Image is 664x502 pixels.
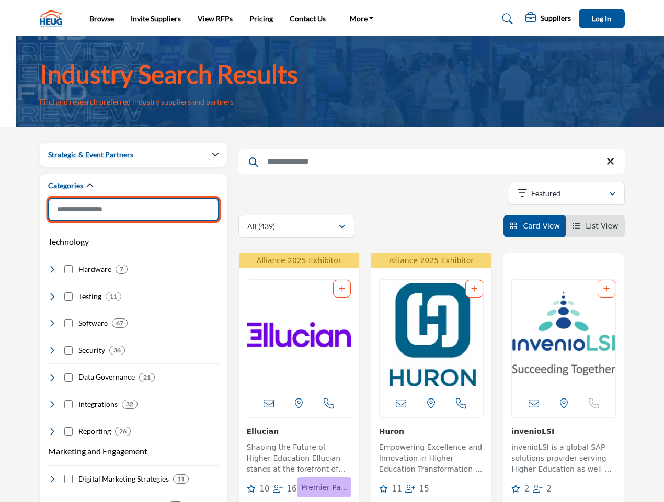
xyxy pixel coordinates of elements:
[523,222,559,230] span: Card View
[380,280,483,390] a: Open Listing in new tab
[511,439,616,477] a: invenioLSI is a global SAP solutions provider serving Higher Education as well as offering specia...
[379,442,484,477] p: Empowering Excellence and Innovation in Higher Education Transformation In the realm of higher ed...
[78,345,105,356] h4: Security: Cutting-edge solutions ensuring the utmost protection of institutional data, preserving...
[78,291,101,302] h4: Testing: Testing
[511,485,520,493] i: Likes
[379,485,388,493] i: Likes
[524,484,530,494] span: 2
[379,439,484,477] a: Empowering Excellence and Innovation in Higher Education Transformation In the realm of higher ed...
[139,373,155,382] div: 21 Results For Data Governance
[247,439,351,477] a: Shaping the Future of Higher Education Ellucian stands at the forefront of higher education techn...
[120,266,123,273] b: 7
[339,284,345,293] a: Add To List
[116,265,128,274] div: 7 Results For Hardware
[379,426,484,437] h3: Huron
[198,14,233,23] a: View RFPs
[374,255,488,266] p: Alliance 2025 Exhibitor
[300,480,348,495] p: Premier Partner
[40,58,298,90] h1: Industry Search Results
[247,280,351,390] a: Open Listing in new tab
[273,483,297,495] div: Followers
[78,318,108,328] h4: Software: Software solutions
[503,215,566,237] li: Card View
[109,346,125,355] div: 36 Results For Security
[115,427,131,436] div: 26 Results For Reporting
[64,373,73,382] input: Select Data Governance checkbox
[64,475,73,483] input: Select Digital Marketing Strategies checkbox
[64,427,73,436] input: Select Reporting checkbox
[78,474,169,484] h4: Digital Marketing Strategies: Forward-thinking strategies tailored to promote institutional visib...
[64,346,73,355] input: Select Security checkbox
[247,426,351,437] h3: Ellucian
[247,485,256,493] i: Likes
[511,427,554,436] a: invenioLSI
[531,188,560,199] p: Featured
[48,180,83,191] h2: Categories
[78,264,111,275] h4: Hardware: Hardware Solutions
[64,265,73,273] input: Select Hardware checkbox
[113,347,121,354] b: 36
[242,255,356,266] p: Alliance 2025 Exhibitor
[586,222,618,230] span: List View
[78,426,111,437] h4: Reporting: Dynamic tools that convert raw data into actionable insights, tailored to aid decision...
[379,427,404,436] a: Huron
[122,400,138,409] div: 32 Results For Integrations
[119,428,127,435] b: 26
[259,484,269,494] span: 10
[48,445,147,458] button: Marketing and Engagement
[405,483,429,495] div: Followers
[64,319,73,327] input: Select Software checkbox
[509,182,625,205] button: Featured
[110,293,117,300] b: 11
[511,426,616,437] h3: invenioLSI
[48,235,89,248] button: Technology
[106,292,121,301] div: 11 Results For Testing
[112,318,128,328] div: 67 Results For Software
[603,284,610,293] a: Add To List
[64,292,73,301] input: Select Testing checkbox
[116,320,123,327] b: 67
[64,400,73,408] input: Select Integrations checkbox
[547,484,552,494] span: 2
[238,215,354,238] button: All (439)
[492,10,520,27] a: Search
[287,484,297,494] span: 16
[510,222,560,230] a: View Card
[511,442,616,477] p: invenioLSI is a global SAP solutions provider serving Higher Education as well as offering specia...
[592,14,611,23] span: Log In
[471,284,477,293] a: Add To List
[380,280,483,390] img: Huron
[290,14,326,23] a: Contact Us
[533,483,552,495] div: Followers
[40,97,234,107] p: Find and research preferred industry suppliers and partners
[579,9,625,28] button: Log In
[131,14,181,23] a: Invite Suppliers
[238,149,625,174] input: Search Keyword
[247,280,351,390] img: Ellucian
[78,372,135,382] h4: Data Governance: Robust systems ensuring data accuracy, consistency, and security, upholding the ...
[173,474,189,484] div: 11 Results For Digital Marketing Strategies
[541,14,571,23] h5: Suppliers
[419,484,429,494] span: 15
[247,442,351,477] p: Shaping the Future of Higher Education Ellucian stands at the forefront of higher education techn...
[48,198,219,221] input: Search Category
[512,280,615,390] a: Open Listing in new tab
[573,222,619,230] a: View List
[40,10,67,27] img: Site Logo
[247,427,279,436] a: Ellucian
[48,150,133,160] h2: Strategic & Event Partners
[342,12,381,26] a: More
[143,374,151,381] b: 21
[247,221,275,232] p: All (439)
[566,215,625,237] li: List View
[78,399,118,409] h4: Integrations: Seamless and efficient system integrations tailored for the educational domain, ens...
[89,14,114,23] a: Browse
[525,13,571,25] div: Suppliers
[177,475,185,483] b: 11
[249,14,273,23] a: Pricing
[392,484,402,494] span: 11
[512,280,615,390] img: invenioLSI
[126,401,133,408] b: 32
